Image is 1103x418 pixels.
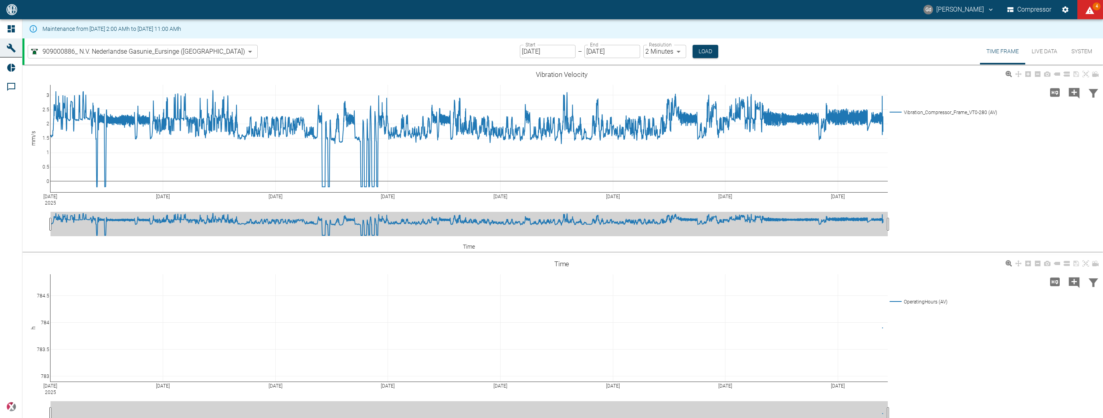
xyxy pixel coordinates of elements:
button: System [1064,38,1100,64]
button: Live Data [1025,38,1064,64]
button: Time Frame [980,38,1025,64]
input: MM/DD/YYYY [584,45,640,58]
img: logo [6,4,18,15]
img: Xplore Logo [6,402,16,412]
button: Compressor [1006,2,1053,17]
div: Gd [923,5,933,14]
button: Settings [1058,2,1073,17]
button: Load [693,45,718,58]
button: Add comment [1065,82,1084,103]
button: Filter Chart Data [1084,82,1103,103]
div: 2 Minutes [643,45,686,58]
a: 909000886_ N.V. Nederlandse Gasunie_Eursinge ([GEOGRAPHIC_DATA]) [30,47,245,56]
label: End [590,41,598,48]
span: Load high Res [1045,277,1065,285]
span: 909000886_ N.V. Nederlandse Gasunie_Eursinge ([GEOGRAPHIC_DATA]) [42,47,245,56]
label: Resolution [649,41,671,48]
p: – [578,47,582,56]
span: Load high Res [1045,88,1065,96]
span: 4 [1093,2,1101,10]
label: Start [525,41,535,48]
input: MM/DD/YYYY [520,45,576,58]
div: Maintenance from [DATE] 2:00 AMh to [DATE] 11:00 AMh [42,22,181,36]
button: Filter Chart Data [1084,271,1103,292]
button: g.j.de.vries@gasunie.nl [922,2,996,17]
button: Add comment [1065,271,1084,292]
